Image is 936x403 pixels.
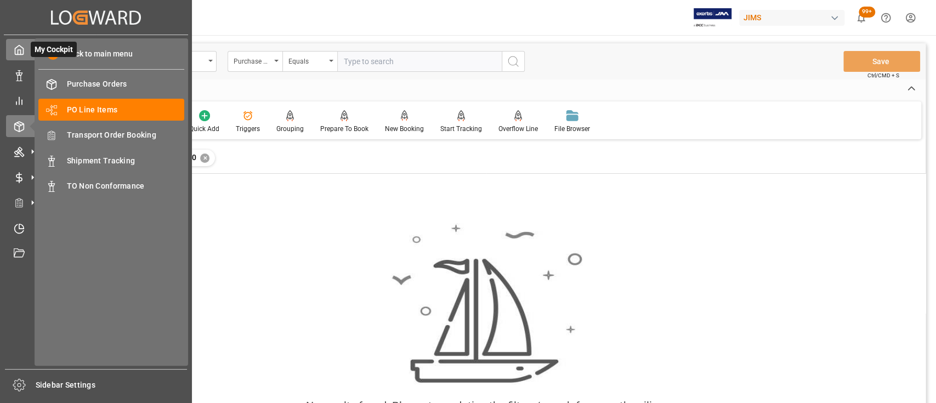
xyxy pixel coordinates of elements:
span: Sidebar Settings [36,379,188,391]
a: Document Management [6,243,186,264]
div: Triggers [236,124,260,134]
a: Purchase Orders [38,73,184,95]
div: Equals [288,54,326,66]
div: New Booking [385,124,424,134]
a: TO Non Conformance [38,175,184,197]
span: Purchase Orders [67,78,185,90]
button: open menu [282,51,337,72]
button: show 100 new notifications [849,5,873,30]
div: Purchase Order Number [234,54,271,66]
a: Timeslot Management V2 [6,217,186,239]
span: TO Non Conformance [67,180,185,192]
span: PO Line Items [67,104,185,116]
input: Type to search [337,51,502,72]
span: Shipment Tracking [67,155,185,167]
button: Help Center [873,5,898,30]
div: Start Tracking [440,124,482,134]
img: smooth_sailing.jpeg [390,223,582,384]
div: Prepare To Book [320,124,368,134]
div: ✕ [200,154,209,163]
button: Save [843,51,920,72]
div: Grouping [276,124,304,134]
span: Back to main menu [59,48,133,60]
a: Data Management [6,64,186,86]
button: open menu [228,51,282,72]
div: Overflow Line [498,124,538,134]
span: 99+ [859,7,875,18]
a: Transport Order Booking [38,124,184,146]
button: search button [502,51,525,72]
span: Ctrl/CMD + S [867,71,899,80]
div: File Browser [554,124,590,134]
span: Transport Order Booking [67,129,185,141]
img: Exertis%20JAM%20-%20Email%20Logo.jpg_1722504956.jpg [694,8,731,27]
a: Shipment Tracking [38,150,184,171]
div: JIMS [739,10,844,26]
div: Quick Add [189,124,219,134]
a: PO Line Items [38,99,184,120]
span: My Cockpit [31,42,77,57]
button: JIMS [739,7,849,28]
a: My Reports [6,90,186,111]
a: My CockpitMy Cockpit [6,39,186,60]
